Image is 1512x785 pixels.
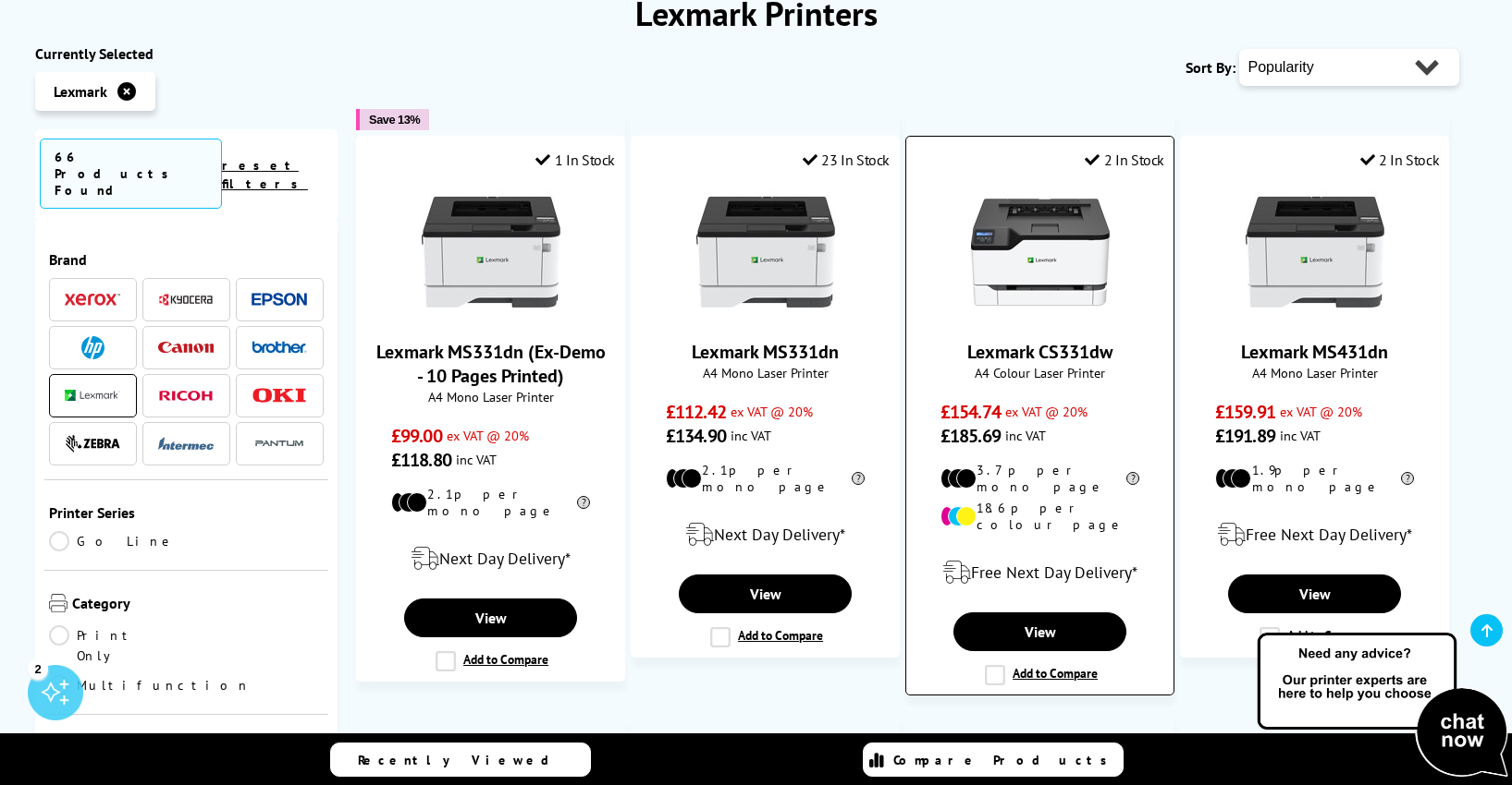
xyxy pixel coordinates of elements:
a: Ricoh [158,384,214,407]
span: Compare Products [893,752,1117,768]
div: modal_delivery [366,533,615,585]
div: modal_delivery [641,509,890,561]
span: £185.69 [940,424,1001,448]
span: Sort By: [1186,58,1235,77]
span: inc VAT [1005,427,1046,444]
img: Ricoh [158,391,214,401]
span: A4 Mono Laser Printer [641,364,890,381]
img: Category [49,594,68,612]
div: 2 In Stock [1360,151,1440,169]
img: OKI [252,388,307,404]
span: ex VAT @ 20% [1005,403,1088,420]
img: Pantum [252,432,307,454]
li: 2.1p per mono page [391,486,590,519]
a: Recently Viewed [330,743,591,777]
span: inc VAT [1280,427,1321,444]
a: Lexmark MS331dn [696,307,835,325]
img: Lexmark CS331dw [971,183,1110,321]
img: Zebra [65,434,120,453]
img: Epson [252,293,307,307]
img: Canon [158,342,214,354]
img: Lexmark MS331dn (Ex-Demo - 10 Pages Printed) [422,183,560,321]
a: Pantum [252,432,307,455]
a: Xerox [65,288,120,311]
a: View [1228,574,1400,613]
img: Lexmark [65,390,120,401]
span: A4 Mono Laser Printer [1190,364,1439,381]
label: Add to Compare [985,665,1098,685]
span: Recently Viewed [358,752,568,768]
li: 18.6p per colour page [940,500,1139,533]
span: Save 13% [369,113,420,127]
span: ex VAT @ 20% [447,427,529,444]
label: Add to Compare [710,627,823,647]
a: OKI [252,384,307,407]
span: inc VAT [731,427,771,444]
span: Brand [49,250,325,269]
span: £154.74 [940,400,1001,424]
img: Intermec [158,437,214,450]
label: Add to Compare [436,651,548,671]
div: modal_delivery [1190,509,1439,561]
div: modal_delivery [916,547,1164,598]
span: Category [72,594,325,616]
li: 3.7p per mono page [940,462,1139,495]
a: Lexmark CS331dw [971,307,1110,325]
span: inc VAT [456,451,497,468]
img: Xerox [65,293,120,306]
a: View [404,598,576,637]
div: 1 In Stock [535,151,615,169]
a: HP [65,336,120,359]
a: Kyocera [158,288,214,311]
img: Lexmark MS431dn [1246,183,1384,321]
img: Lexmark MS331dn [696,183,835,321]
a: Zebra [65,432,120,455]
div: Currently Selected [35,44,338,63]
span: ex VAT @ 20% [731,403,813,420]
img: HP [81,336,104,359]
a: Multifunction [49,675,251,695]
a: Brother [252,336,307,359]
span: £112.42 [666,400,726,424]
li: 2.1p per mono page [666,462,865,495]
span: £159.91 [1215,400,1275,424]
a: Compare Products [863,743,1124,777]
span: £118.80 [391,448,451,472]
span: 66 Products Found [40,139,222,209]
span: £134.90 [666,424,726,448]
a: Go Line [49,531,187,551]
a: View [679,574,851,613]
button: Save 13% [356,109,429,130]
div: 23 In Stock [803,151,890,169]
span: A4 Colour Laser Printer [916,364,1164,381]
span: £191.89 [1215,424,1275,448]
a: Lexmark MS331dn (Ex-Demo - 10 Pages Printed) [422,307,560,325]
a: Lexmark CS331dw [967,340,1112,364]
span: ex VAT @ 20% [1280,403,1362,420]
label: Add to Compare [1260,627,1372,647]
img: Brother [252,341,307,354]
span: £99.00 [391,424,442,448]
a: Lexmark MS331dn [692,340,839,364]
a: View [953,612,1125,651]
a: Lexmark [65,384,120,407]
a: Canon [158,336,214,359]
img: Open Live Chat window [1253,630,1512,781]
a: Epson [252,288,307,311]
a: Print Only [49,625,187,666]
li: 1.9p per mono page [1215,462,1414,495]
a: Lexmark MS331dn (Ex-Demo - 10 Pages Printed) [376,340,606,388]
div: 2 In Stock [1085,151,1164,169]
a: Lexmark MS431dn [1246,307,1384,325]
span: A4 Mono Laser Printer [366,388,615,405]
a: reset filters [222,157,308,192]
span: Printer Series [49,503,325,522]
span: Lexmark [54,82,107,101]
img: Kyocera [158,293,214,307]
a: Intermec [158,432,214,455]
div: 2 [28,658,48,679]
a: Lexmark MS431dn [1241,340,1388,364]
